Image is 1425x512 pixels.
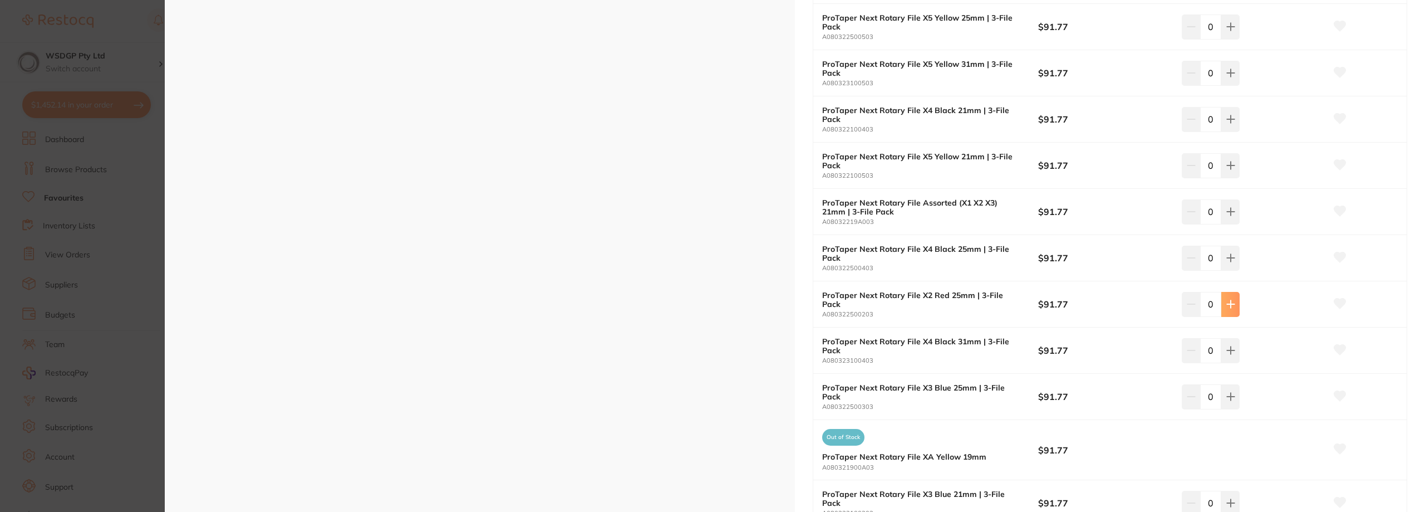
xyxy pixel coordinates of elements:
[822,291,1016,309] b: ProTaper Next Rotary File X2 Red 25mm | 3-File Pack
[822,403,1038,411] small: A080322500303
[1038,444,1168,456] b: $91.77
[1038,391,1168,403] b: $91.77
[822,106,1016,124] b: ProTaper Next Rotary File X4 Black 21mm | 3-File Pack
[1038,298,1168,310] b: $91.77
[822,265,1038,272] small: A080322500403
[1038,67,1168,79] b: $91.77
[822,429,864,446] span: Out of Stock
[822,80,1038,87] small: A080323100503
[822,33,1038,41] small: A080322500503
[822,452,1016,461] b: ProTaper Next Rotary File XA Yellow 19mm
[822,172,1038,179] small: A080322100503
[1038,252,1168,264] b: $91.77
[822,245,1016,262] b: ProTaper Next Rotary File X4 Black 25mm | 3-File Pack
[822,383,1016,401] b: ProTaper Next Rotary File X3 Blue 25mm | 3-File Pack
[822,126,1038,133] small: A080322100403
[1038,21,1168,33] b: $91.77
[822,337,1016,355] b: ProTaper Next Rotary File X4 Black 31mm | 3-File Pack
[822,198,1016,216] b: ProTaper Next Rotary File Assorted (X1 X2 X3) 21mm | 3-File Pack
[1038,113,1168,125] b: $91.77
[822,490,1016,508] b: ProTaper Next Rotary File X3 Blue 21mm | 3-File Pack
[1038,206,1168,218] b: $91.77
[822,13,1016,31] b: ProTaper Next Rotary File X5 Yellow 25mm | 3-File Pack
[1038,497,1168,509] b: $91.77
[822,218,1038,226] small: A08032219A003
[822,152,1016,170] b: ProTaper Next Rotary File X5 Yellow 21mm | 3-File Pack
[1038,344,1168,357] b: $91.77
[822,464,1038,471] small: A080321900A03
[822,357,1038,364] small: A080323100403
[1038,159,1168,172] b: $91.77
[822,311,1038,318] small: A080322500203
[822,60,1016,77] b: ProTaper Next Rotary File X5 Yellow 31mm | 3-File Pack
